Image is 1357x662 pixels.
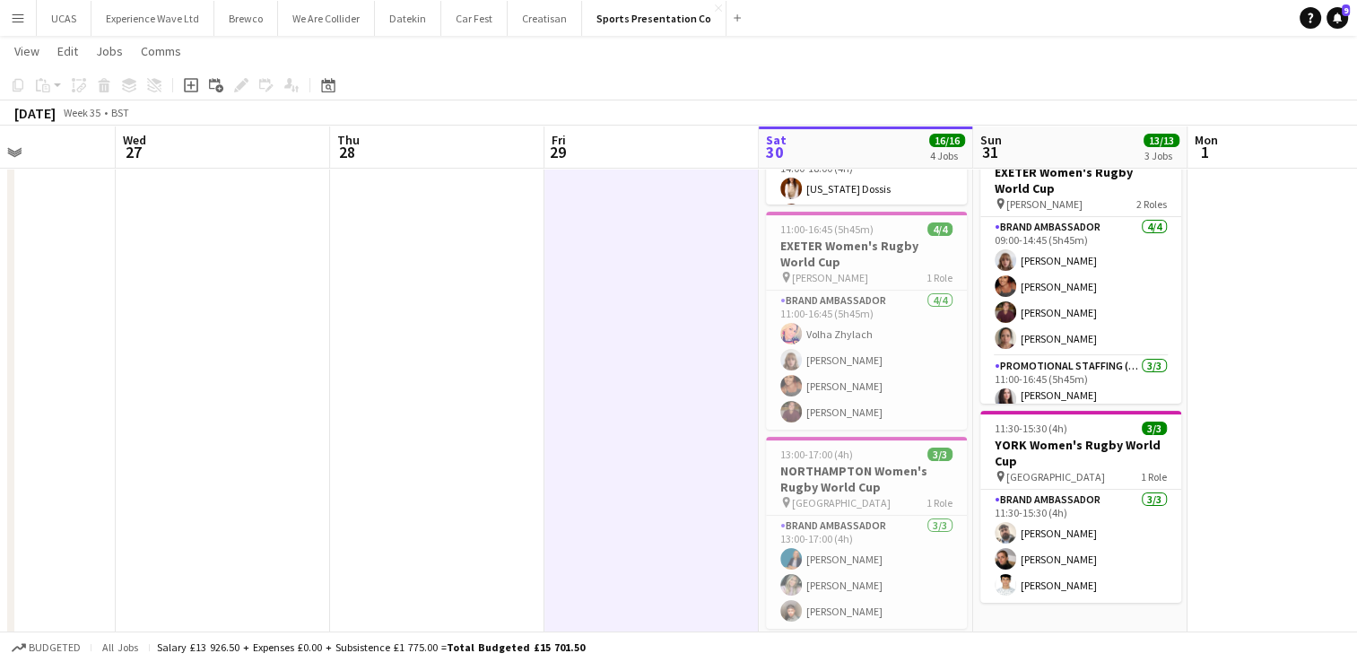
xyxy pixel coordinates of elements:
span: All jobs [99,640,142,654]
button: Experience Wave Ltd [91,1,214,36]
a: Edit [50,39,85,63]
span: Jobs [96,43,123,59]
span: Comms [141,43,181,59]
a: View [7,39,47,63]
span: Budgeted [29,641,81,654]
div: [DATE] [14,104,56,122]
button: Datekin [375,1,441,36]
div: BST [111,106,129,119]
div: Salary £13 926.50 + Expenses £0.00 + Subsistence £1 775.00 = [157,640,585,654]
span: Week 35 [59,106,104,119]
a: Comms [134,39,188,63]
a: Jobs [89,39,130,63]
button: Car Fest [441,1,508,36]
span: Total Budgeted £15 701.50 [447,640,585,654]
button: Creatisan [508,1,582,36]
span: View [14,43,39,59]
button: Brewco [214,1,278,36]
button: We Are Collider [278,1,375,36]
span: Edit [57,43,78,59]
button: UCAS [37,1,91,36]
button: Sports Presentation Co [582,1,726,36]
button: Budgeted [9,638,83,658]
span: 9 [1342,4,1350,16]
a: 9 [1327,7,1348,29]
